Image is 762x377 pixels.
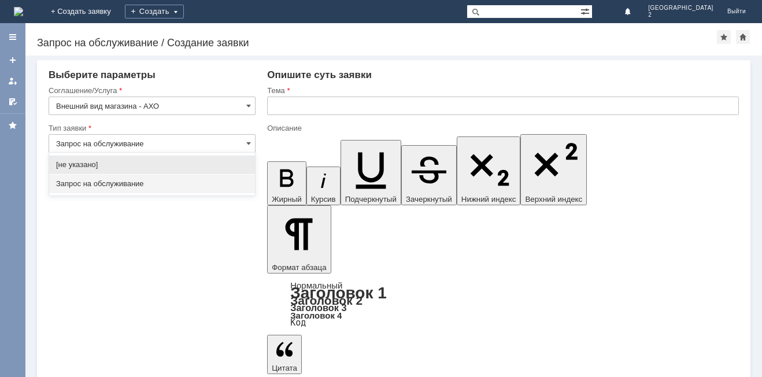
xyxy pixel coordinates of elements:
[267,205,331,273] button: Формат абзаца
[3,51,22,69] a: Создать заявку
[520,134,587,205] button: Верхний индекс
[14,7,23,16] a: Перейти на домашнюю страницу
[648,12,713,19] span: 2
[306,167,341,205] button: Курсив
[49,124,253,132] div: Тип заявки
[290,294,362,307] a: Заголовок 2
[3,93,22,111] a: Мои согласования
[717,30,731,44] div: Добавить в избранное
[457,136,521,205] button: Нижний индекс
[125,5,184,19] div: Создать
[272,195,302,204] span: Жирный
[267,124,737,132] div: Описание
[311,195,336,204] span: Курсив
[648,5,713,12] span: [GEOGRAPHIC_DATA]
[290,311,342,320] a: Заголовок 4
[49,87,253,94] div: Соглашение/Услуга
[736,30,750,44] div: Сделать домашней страницей
[37,37,717,49] div: Запрос на обслуживание / Создание заявки
[56,179,248,188] span: Запрос на обслуживание
[290,317,306,328] a: Код
[56,160,248,169] span: [не указано]
[3,72,22,90] a: Мои заявки
[290,302,346,313] a: Заголовок 3
[267,161,306,205] button: Жирный
[406,195,452,204] span: Зачеркнутый
[290,280,342,290] a: Нормальный
[272,263,326,272] span: Формат абзаца
[267,282,739,327] div: Формат абзаца
[580,5,592,16] span: Расширенный поиск
[461,195,516,204] span: Нижний индекс
[49,69,156,80] span: Выберите параметры
[267,87,737,94] div: Тема
[272,364,297,372] span: Цитата
[267,69,372,80] span: Опишите суть заявки
[345,195,397,204] span: Подчеркнутый
[267,335,302,374] button: Цитата
[525,195,582,204] span: Верхний индекс
[290,284,387,302] a: Заголовок 1
[341,140,401,205] button: Подчеркнутый
[401,145,457,205] button: Зачеркнутый
[14,7,23,16] img: logo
